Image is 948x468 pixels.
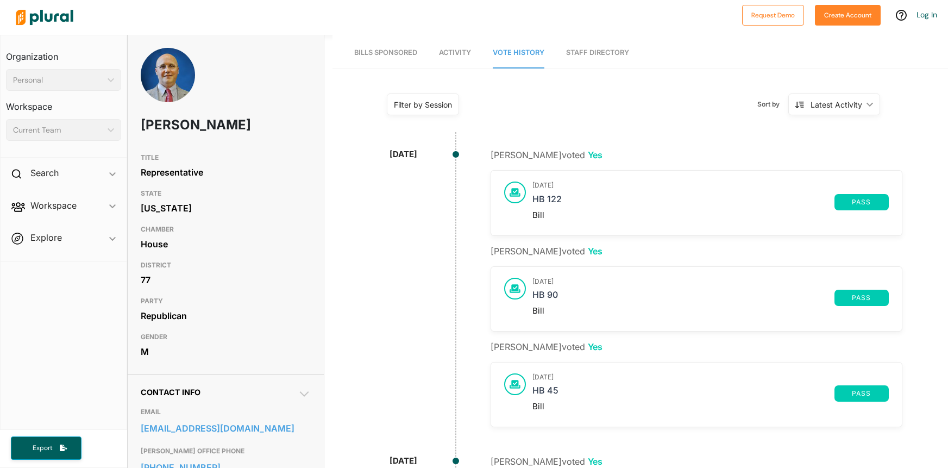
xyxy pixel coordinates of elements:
div: Personal [13,74,103,86]
h1: [PERSON_NAME] [141,109,243,141]
span: Yes [588,341,602,352]
span: Sort by [757,99,788,109]
img: Headshot of Mark Wright [141,48,195,116]
h3: Organization [6,41,121,65]
h3: EMAIL [141,405,311,419]
span: [PERSON_NAME] voted [491,246,602,257]
div: House [141,236,311,252]
span: Contact Info [141,388,200,397]
a: Bills Sponsored [354,38,417,68]
a: Request Demo [742,9,804,20]
h3: [PERSON_NAME] OFFICE PHONE [141,445,311,458]
h3: [DATE] [532,182,889,189]
div: [DATE] [390,455,417,467]
span: Bills Sponsored [354,48,417,57]
a: HB 90 [532,290,834,306]
h3: GENDER [141,330,311,344]
h2: Search [30,167,59,179]
a: HB 122 [532,194,834,210]
span: Vote History [493,48,544,57]
a: Activity [439,38,471,68]
span: [PERSON_NAME] voted [491,456,602,467]
a: Create Account [815,9,881,20]
div: Current Team [13,124,103,136]
a: Log In [916,10,937,20]
span: pass [841,295,882,301]
div: Bill [532,402,889,411]
h3: CHAMBER [141,223,311,236]
div: Republican [141,308,311,324]
span: Activity [439,48,471,57]
h3: TITLE [141,151,311,164]
h3: [DATE] [532,278,889,285]
h3: [DATE] [532,373,889,381]
button: Request Demo [742,5,804,26]
span: [PERSON_NAME] voted [491,341,602,352]
h3: DISTRICT [141,259,311,272]
button: Create Account [815,5,881,26]
span: Yes [588,456,602,467]
span: [PERSON_NAME] voted [491,149,602,160]
span: Yes [588,246,602,257]
span: Export [25,444,60,453]
div: M [141,344,311,360]
div: 77 [141,272,311,288]
div: Bill [532,306,889,316]
a: HB 45 [532,385,834,402]
div: Latest Activity [811,99,862,110]
div: [DATE] [390,148,417,161]
span: pass [841,390,882,397]
a: [EMAIL_ADDRESS][DOMAIN_NAME] [141,420,311,436]
h3: PARTY [141,295,311,308]
a: Staff Directory [566,38,629,68]
a: Vote History [493,38,544,68]
h3: Workspace [6,91,121,115]
span: Yes [588,149,602,160]
span: pass [841,199,882,205]
div: Filter by Session [394,99,452,110]
div: Bill [532,210,889,220]
div: Representative [141,164,311,180]
div: [US_STATE] [141,200,311,216]
button: Export [11,436,81,460]
h3: STATE [141,187,311,200]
